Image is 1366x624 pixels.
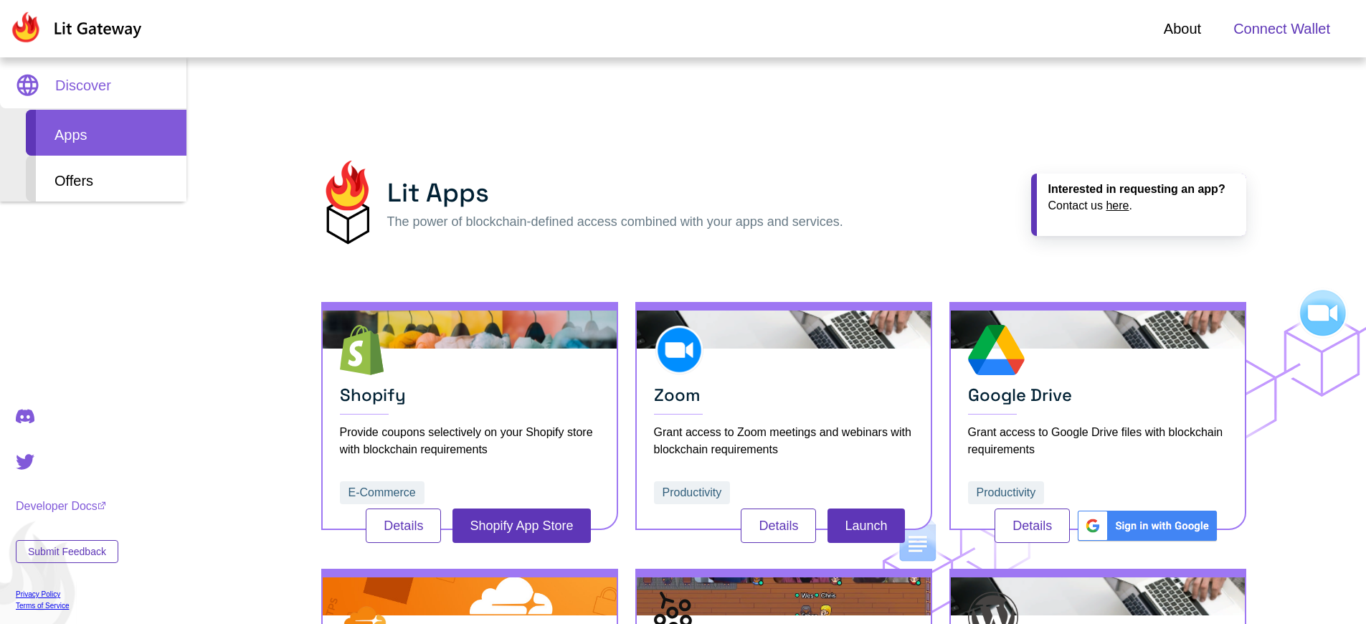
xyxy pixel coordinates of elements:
img: dCkmojKE6zbGcmiyRNzj4lqTqCyrltJmwHfQAQJ2+1e5Hc1S5JlQniey71zbI5hTg5hFRjn5LkTVCC3NVpztmZySJJldUuSaU... [321,161,373,245]
span: Discover [55,75,111,96]
button: Details [741,509,816,543]
a: About [1164,18,1201,39]
button: Details [995,509,1070,543]
img: Lit Gateway Logo [9,11,142,43]
button: Details [366,509,441,543]
button: Submit Feedback [16,540,118,563]
div: Grant access to Google Drive files with blockchain requirements [968,424,1228,458]
button: Launch [827,509,904,543]
h2: Lit Apps [387,174,843,212]
div: Contact us . [1048,199,1235,212]
a: Terms of Service [16,602,118,610]
button: Productivity [968,481,1045,504]
img: AebmxjtTus0OAAAAAElFTkSuQmCC [1076,509,1218,543]
div: Provide coupons selectively on your Shopify store with blockchain requirements [340,424,599,458]
a: Developer Docs [16,500,118,513]
h3: Zoom [654,384,914,415]
a: Privacy Policy [16,590,118,598]
a: here [1106,199,1129,212]
div: Interested in requesting an app? [1048,182,1235,196]
button: E-Commerce [340,481,424,504]
h3: Google Drive [968,384,1228,415]
span: Connect Wallet [1233,18,1330,39]
div: Offers [26,156,186,202]
button: Productivity [654,481,731,504]
button: Shopify App Store [452,509,590,543]
h5: The power of blockchain-defined access combined with your apps and services. [387,212,843,232]
h3: Shopify [340,384,599,415]
div: Apps [26,110,186,156]
div: Grant access to Zoom meetings and webinars with blockchain requirements [654,424,914,458]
